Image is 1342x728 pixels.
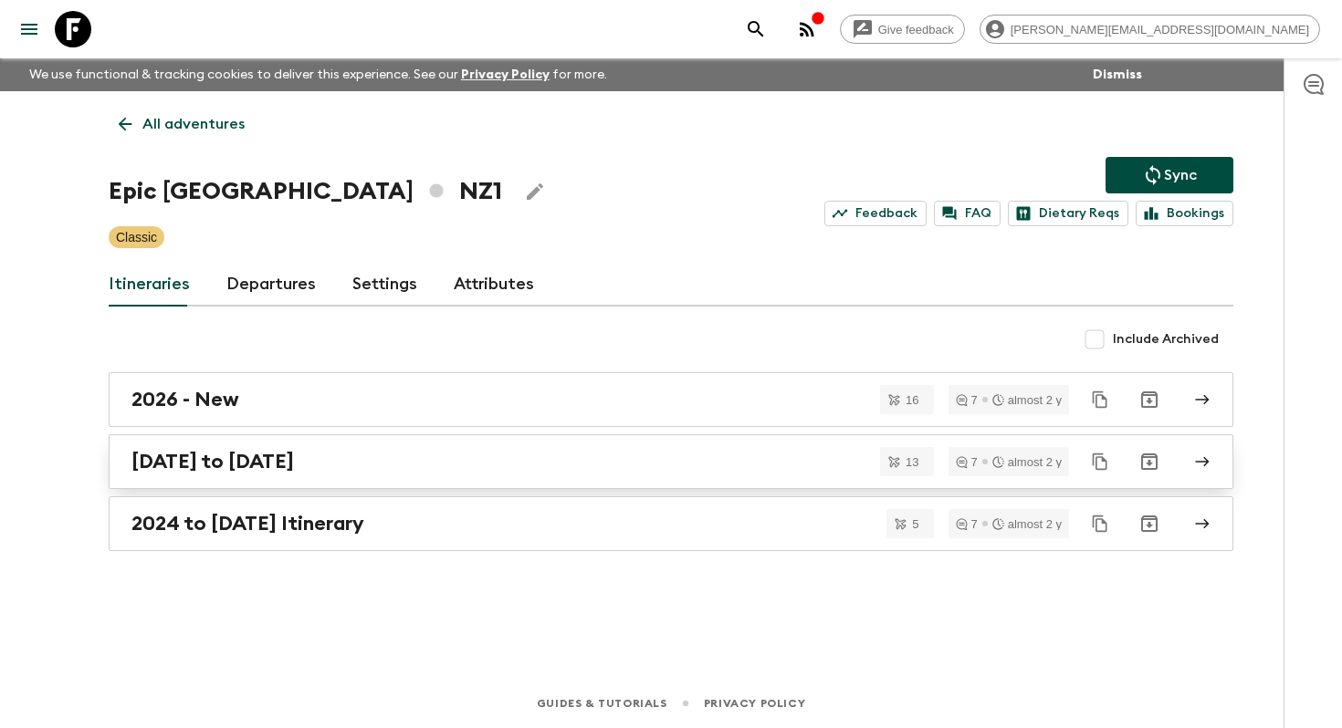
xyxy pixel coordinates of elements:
[109,434,1233,489] a: [DATE] to [DATE]
[226,263,316,307] a: Departures
[109,263,190,307] a: Itineraries
[537,693,667,713] a: Guides & Tutorials
[868,23,964,36] span: Give feedback
[992,456,1062,468] div: almost 2 y
[1164,164,1197,186] p: Sync
[956,394,978,406] div: 7
[840,15,965,44] a: Give feedback
[109,496,1233,551] a: 2024 to [DATE] Itinerary
[1131,381,1168,418] button: Archive
[1008,201,1128,226] a: Dietary Reqs
[895,394,929,406] span: 16
[980,15,1320,44] div: [PERSON_NAME][EMAIL_ADDRESS][DOMAIN_NAME]
[1131,505,1168,542] button: Archive
[1084,445,1117,478] button: Duplicate
[704,693,805,713] a: Privacy Policy
[131,512,364,536] h2: 2024 to [DATE] Itinerary
[1113,330,1219,348] span: Include Archived
[11,11,47,47] button: menu
[142,113,245,135] p: All adventures
[824,201,927,226] a: Feedback
[109,173,502,210] h1: Epic [GEOGRAPHIC_DATA] NZ1
[454,263,534,307] a: Attributes
[517,173,553,210] button: Edit Adventure Title
[1106,157,1233,193] button: Sync adventure departures to the booking engine
[934,201,1001,226] a: FAQ
[1088,62,1147,88] button: Dismiss
[109,372,1233,427] a: 2026 - New
[116,228,157,246] p: Classic
[956,456,978,468] div: 7
[738,11,774,47] button: search adventures
[1001,23,1319,36] span: [PERSON_NAME][EMAIL_ADDRESS][DOMAIN_NAME]
[352,263,417,307] a: Settings
[131,450,294,473] h2: [DATE] to [DATE]
[956,518,978,530] div: 7
[1136,201,1233,226] a: Bookings
[992,394,1062,406] div: almost 2 y
[109,106,255,142] a: All adventures
[131,388,239,411] h2: 2026 - New
[895,456,929,468] span: 13
[1131,443,1168,480] button: Archive
[22,58,614,91] p: We use functional & tracking cookies to deliver this experience. See our for more.
[461,68,550,81] a: Privacy Policy
[992,518,1062,530] div: almost 2 y
[1084,507,1117,540] button: Duplicate
[1084,383,1117,416] button: Duplicate
[901,518,929,530] span: 5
